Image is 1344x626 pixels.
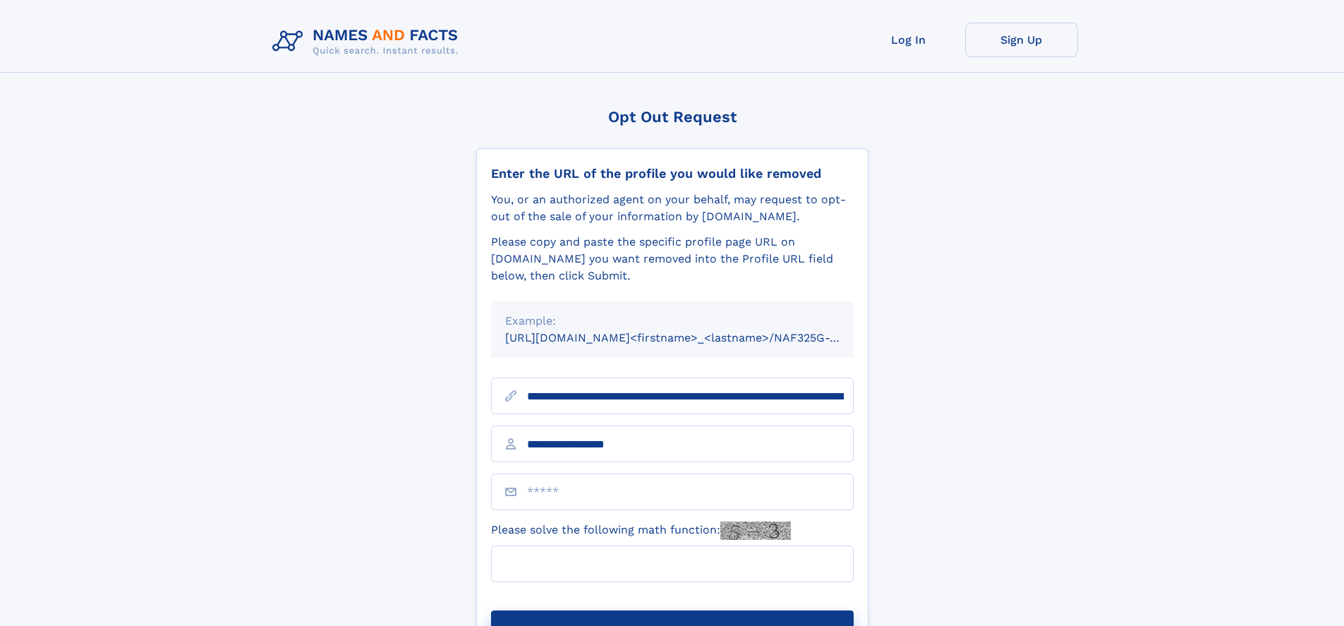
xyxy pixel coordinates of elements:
[505,331,880,344] small: [URL][DOMAIN_NAME]<firstname>_<lastname>/NAF325G-xxxxxxxx
[491,234,854,284] div: Please copy and paste the specific profile page URL on [DOMAIN_NAME] you want removed into the Pr...
[852,23,965,57] a: Log In
[491,191,854,225] div: You, or an authorized agent on your behalf, may request to opt-out of the sale of your informatio...
[476,108,868,126] div: Opt Out Request
[491,166,854,181] div: Enter the URL of the profile you would like removed
[965,23,1078,57] a: Sign Up
[267,23,470,61] img: Logo Names and Facts
[505,313,840,330] div: Example:
[491,522,791,540] label: Please solve the following math function:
